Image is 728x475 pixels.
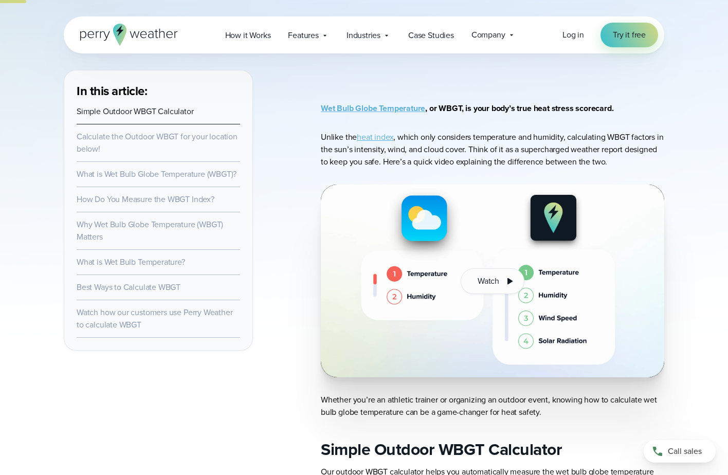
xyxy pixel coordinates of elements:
[668,445,702,458] span: Call sales
[77,105,194,117] a: Simple Outdoor WBGT Calculator
[471,29,505,41] span: Company
[77,306,233,331] a: Watch how our customers use Perry Weather to calculate WBGT
[77,83,240,99] h3: In this article:
[399,25,463,46] a: Case Studies
[321,131,664,168] p: Unlike the , which only considers temperature and humidity, calculating WBGT factors in the sun’s...
[288,29,319,42] span: Features
[357,131,393,143] a: heat index
[77,193,214,205] a: How Do You Measure the WBGT Index?
[321,394,664,418] p: Whether you’re an athletic trainer or organizing an outdoor event, knowing how to calculate wet b...
[77,168,236,180] a: What is Wet Bulb Globe Temperature (WBGT)?
[644,440,716,463] a: Call sales
[77,131,238,155] a: Calculate the Outdoor WBGT for your location below!
[562,29,584,41] a: Log in
[321,102,614,114] strong: , or WBGT, is your body’s true heat stress scorecard.
[77,218,223,243] a: Why Wet Bulb Globe Temperature (WBGT) Matters
[461,268,524,294] button: Watch
[77,281,180,293] a: Best Ways to Calculate WBGT
[613,29,646,41] span: Try it free
[216,25,280,46] a: How it Works
[321,439,664,460] h2: Simple Outdoor WBGT Calculator
[321,102,425,114] a: Wet Bulb Globe Temperature
[347,29,380,42] span: Industries
[600,23,658,47] a: Try it free
[225,29,271,42] span: How it Works
[77,256,185,268] a: What is Wet Bulb Temperature?
[478,275,499,287] span: Watch
[408,29,454,42] span: Case Studies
